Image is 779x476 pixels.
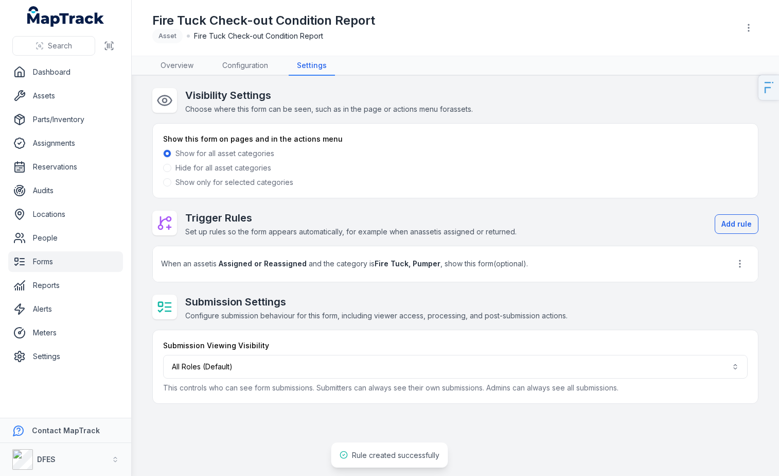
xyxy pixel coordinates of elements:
[163,383,748,393] p: This controls who can see form submissions. Submitters can always see their own submissions. Admi...
[175,163,271,173] label: Hide for all asset categories
[352,451,439,460] span: Rule created successfully
[8,299,123,319] a: Alerts
[8,204,123,225] a: Locations
[161,259,528,269] span: When an asset is and the category is , show this form (optional) .
[214,56,276,76] a: Configuration
[163,341,269,351] label: Submission Viewing Visibility
[8,133,123,154] a: Assignments
[185,295,568,309] h2: Submission Settings
[8,86,123,106] a: Assets
[194,31,323,41] span: Fire Tuck Check-out Condition Report
[8,251,123,272] a: Forms
[8,109,123,130] a: Parts/Inventory
[8,157,123,177] a: Reservations
[8,62,123,82] a: Dashboard
[37,455,56,464] strong: DFES
[185,227,517,236] span: Set up rules so the form appears automatically, for example when an asset is assigned or returned.
[152,29,183,43] div: Asset
[219,259,307,268] strong: Assigned or Reassigned
[48,41,72,51] span: Search
[289,56,335,76] a: Settings
[185,311,568,320] span: Configure submission behaviour for this form, including viewer access, processing, and post-submi...
[185,88,473,103] h2: Visibility Settings
[185,211,517,225] h2: Trigger Rules
[12,36,95,56] button: Search
[163,134,343,144] label: Show this form on pages and in the actions menu
[8,228,123,248] a: People
[8,322,123,343] a: Meters
[175,177,293,188] label: Show only for selected categories
[163,355,748,379] button: All Roles (Default)
[375,259,440,268] strong: Fire Tuck, Pumper
[175,148,274,159] label: Show for all asset categories
[8,180,123,201] a: Audits
[8,275,123,296] a: Reports
[152,12,375,29] h1: Fire Tuck Check-out Condition Report
[715,214,758,234] button: Add rule
[152,56,202,76] a: Overview
[8,346,123,367] a: Settings
[32,426,100,435] strong: Contact MapTrack
[185,105,473,113] span: Choose where this form can be seen, such as in the page or actions menu for assets .
[27,6,104,27] a: MapTrack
